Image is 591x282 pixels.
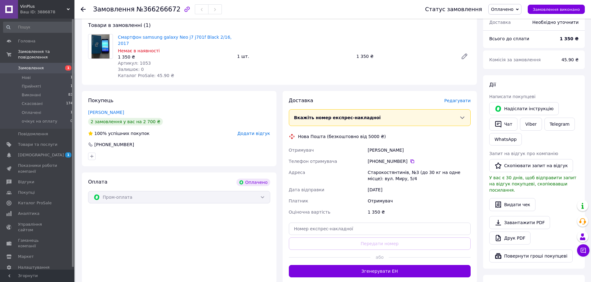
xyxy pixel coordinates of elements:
[18,38,35,44] span: Головна
[289,98,313,103] span: Доставка
[489,151,558,156] span: Запит на відгук про компанію
[489,159,573,172] button: Скопіювати запит на відгук
[66,101,73,106] span: 174
[289,223,471,235] input: Номер експрес-накладної
[70,110,73,115] span: 1
[544,118,575,131] a: Telegram
[22,84,41,89] span: Прийняті
[18,238,57,249] span: Гаманець компанії
[458,50,471,63] a: Редагувати
[489,133,522,145] a: WhatsApp
[354,52,456,61] div: 1 350 ₴
[65,65,71,71] span: 1
[520,118,542,131] a: Viber
[489,175,576,193] span: У вас є 30 днів, щоб відправити запит на відгук покупцеві, скопіювавши посилання.
[368,158,471,164] div: [PHONE_NUMBER]
[489,57,541,62] span: Комісія за замовлення
[289,159,337,164] span: Телефон отримувача
[88,110,124,115] a: [PERSON_NAME]
[20,4,67,9] span: VinPlus
[92,34,110,59] img: Смартфон samsung galaxy Neo j7 j701f Black 2/16, 2017
[18,49,74,60] span: Замовлення та повідомлення
[289,187,325,192] span: Дата відправки
[489,118,517,131] button: Чат
[18,254,34,259] span: Маркет
[235,52,354,61] div: 1 шт.
[118,61,151,66] span: Артикул: 1053
[65,152,71,158] span: 1
[533,7,580,12] span: Замовлення виконано
[70,84,73,89] span: 1
[118,35,232,46] a: Смартфон samsung galaxy Neo j7 j701f Black 2/16, 2017
[366,167,472,184] div: Старокостянтинів, №3 (до 30 кг на одне місце): вул. Миру, 5/4
[577,244,589,257] button: Чат з покупцем
[118,73,174,78] span: Каталог ProSale: 45.90 ₴
[297,133,387,140] div: Нова Пошта (безкоштовно від 5000 ₴)
[18,265,50,270] span: Налаштування
[118,54,232,60] div: 1 350 ₴
[70,119,73,124] span: 0
[88,22,151,28] span: Товари в замовленні (1)
[18,179,34,185] span: Відгуки
[366,206,472,218] div: 1 350 ₴
[88,179,107,185] span: Оплата
[289,210,330,215] span: Оціночна вартість
[20,9,74,15] div: Ваш ID: 3886878
[236,179,270,186] div: Оплачено
[489,232,531,245] a: Друк PDF
[489,102,559,115] button: Надіслати інструкцію
[444,98,471,103] span: Редагувати
[489,20,511,25] span: Доставка
[137,6,181,13] span: №366266672
[489,82,496,88] span: Дії
[93,6,135,13] span: Замовлення
[491,7,513,12] span: Оплачено
[289,198,308,203] span: Платник
[489,216,550,229] a: Завантажити PDF
[22,75,31,80] span: Нові
[88,118,163,125] div: 2 замовлення у вас на 2 700 ₴
[18,142,57,147] span: Товари та послуги
[22,92,41,98] span: Виконані
[68,92,73,98] span: 83
[18,200,51,206] span: Каталог ProSale
[18,131,48,137] span: Повідомлення
[425,6,482,12] div: Статус замовлення
[489,198,535,211] button: Видати чек
[289,170,305,175] span: Адреса
[118,67,144,72] span: Залишок: 0
[3,22,73,33] input: Пошук
[529,15,582,29] div: Необхідно уточнити
[489,249,573,262] button: Повернути гроші покупцеві
[294,115,381,120] span: Вкажіть номер експрес-накладної
[366,195,472,206] div: Отримувач
[18,163,57,174] span: Показники роботи компанії
[94,141,135,148] div: [PHONE_NUMBER]
[289,265,471,277] button: Згенерувати ЕН
[18,152,64,158] span: [DEMOGRAPHIC_DATA]
[489,94,535,99] span: Написати покупцеві
[560,36,579,41] b: 1 350 ₴
[81,6,86,12] div: Повернутися назад
[237,131,270,136] span: Додати відгук
[366,145,472,156] div: [PERSON_NAME]
[370,254,389,260] span: або
[18,211,39,216] span: Аналітика
[94,131,107,136] span: 100%
[18,65,44,71] span: Замовлення
[70,75,73,80] span: 1
[118,48,160,53] span: Немає в наявності
[528,5,585,14] button: Замовлення виконано
[22,110,41,115] span: Оплачені
[18,190,35,195] span: Покупці
[22,119,57,124] span: очікує на оплату
[18,222,57,233] span: Управління сайтом
[22,101,43,106] span: Скасовані
[489,36,529,41] span: Всього до сплати
[562,57,579,62] span: 45.90 ₴
[88,98,114,103] span: Покупець
[366,184,472,195] div: [DATE]
[289,148,314,153] span: Отримувач
[88,130,150,137] div: успішних покупок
